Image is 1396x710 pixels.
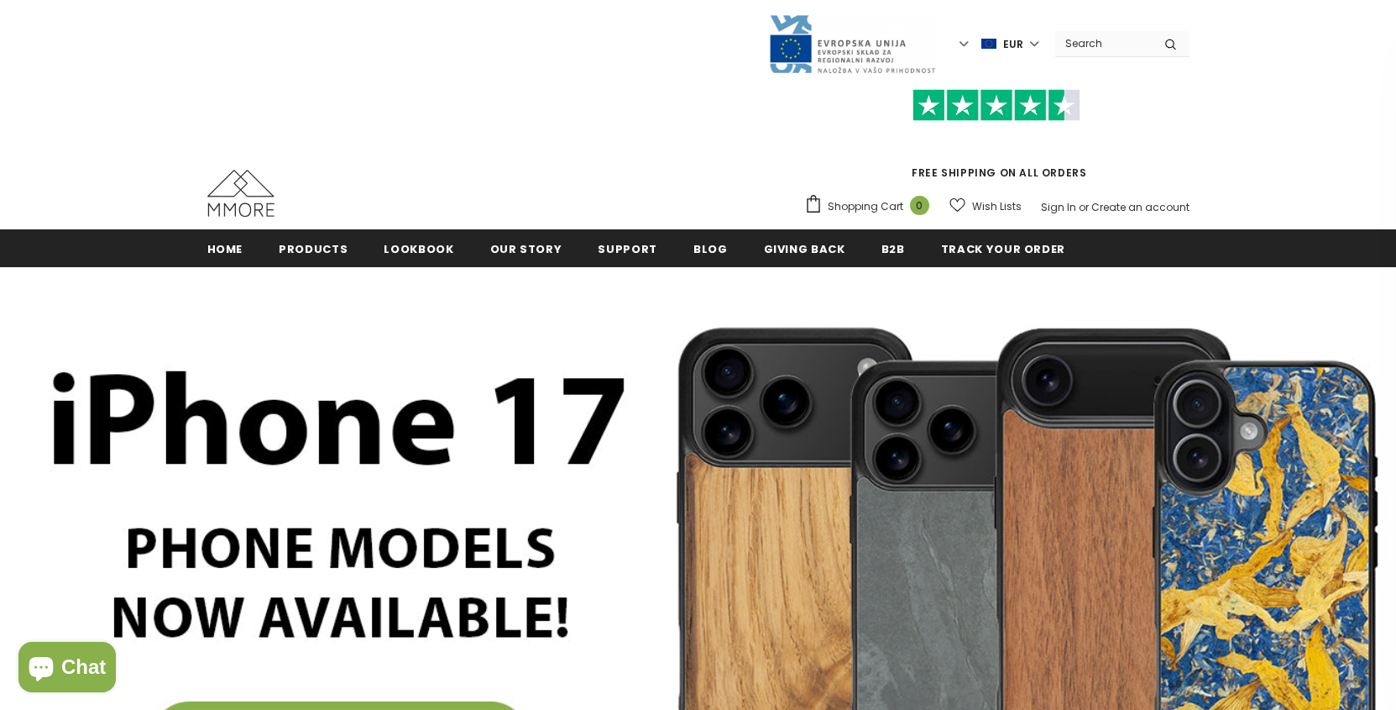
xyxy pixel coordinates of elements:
[768,36,936,50] a: Javni Razpis
[912,89,1080,122] img: Trust Pilot Stars
[279,241,348,257] span: Products
[941,241,1065,257] span: Track your order
[207,229,243,267] a: Home
[13,642,121,697] inbox-online-store-chat: Shopify online store chat
[384,241,453,257] span: Lookbook
[881,241,905,257] span: B2B
[768,13,936,75] img: Javni Razpis
[693,229,728,267] a: Blog
[881,229,905,267] a: B2B
[384,229,453,267] a: Lookbook
[207,241,243,257] span: Home
[804,194,938,219] a: Shopping Cart 0
[1079,200,1089,214] span: or
[598,241,657,257] span: support
[207,170,274,217] img: MMORE Cases
[764,229,845,267] a: Giving back
[490,229,562,267] a: Our Story
[598,229,657,267] a: support
[693,241,728,257] span: Blog
[1041,200,1076,214] a: Sign In
[804,121,1189,165] iframe: Customer reviews powered by Trustpilot
[1055,31,1152,55] input: Search Site
[949,192,1022,221] a: Wish Lists
[1003,36,1023,53] span: EUR
[972,198,1022,215] span: Wish Lists
[828,198,903,215] span: Shopping Cart
[804,97,1189,180] span: FREE SHIPPING ON ALL ORDERS
[490,241,562,257] span: Our Story
[1091,200,1189,214] a: Create an account
[764,241,845,257] span: Giving back
[941,229,1065,267] a: Track your order
[279,229,348,267] a: Products
[910,196,929,215] span: 0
